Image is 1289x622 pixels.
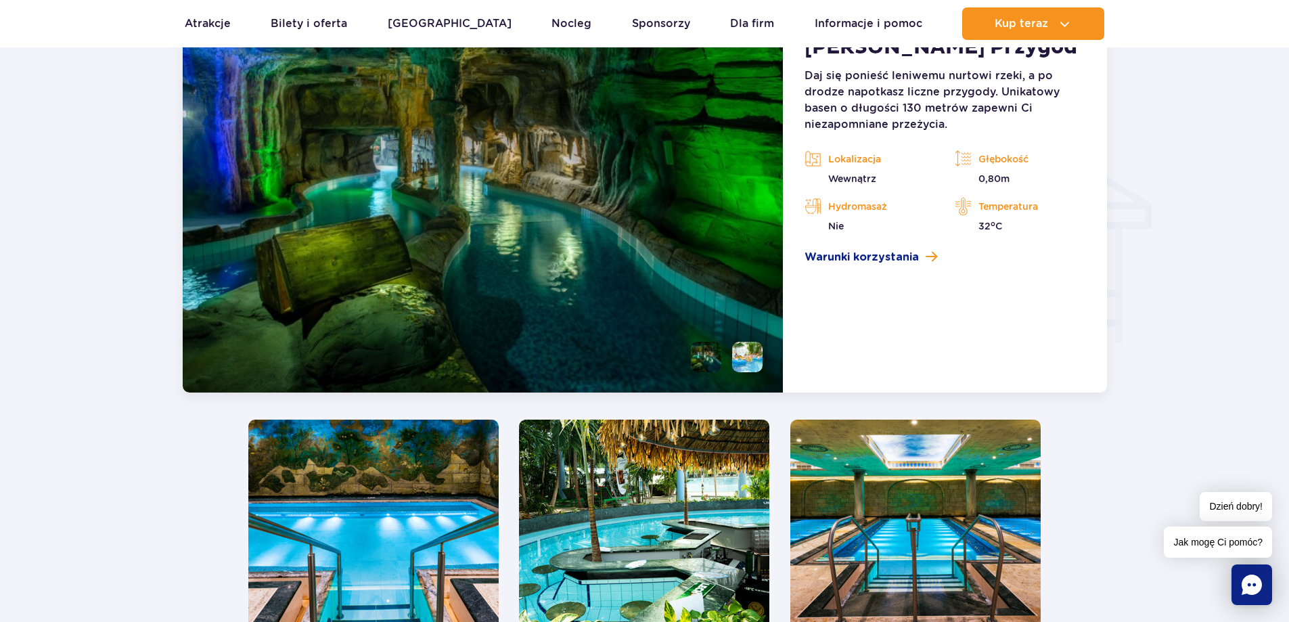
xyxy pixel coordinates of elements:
[955,219,1085,233] p: 32 C
[551,7,591,40] a: Nocleg
[1231,564,1272,605] div: Chat
[805,68,1085,133] p: Daj się ponieść leniwemu nurtowi rzeki, a po drodze napotkasz liczne przygody. Unikatowy basen o ...
[185,7,231,40] a: Atrakcje
[805,172,934,185] p: Wewnątrz
[805,35,1077,60] h2: [PERSON_NAME] Przygód
[805,249,919,265] span: Warunki korzystania
[955,149,1085,169] p: Głębokość
[730,7,774,40] a: Dla firm
[955,196,1085,217] p: Temperatura
[955,172,1085,185] p: 0,80m
[632,7,690,40] a: Sponsorzy
[805,219,934,233] p: Nie
[805,149,934,169] p: Lokalizacja
[388,7,512,40] a: [GEOGRAPHIC_DATA]
[815,7,922,40] a: Informacje i pomoc
[805,196,934,217] p: Hydromasaż
[805,249,1085,265] a: Warunki korzystania
[995,18,1048,30] span: Kup teraz
[271,7,347,40] a: Bilety i oferta
[991,219,995,228] sup: o
[1164,527,1272,558] span: Jak mogę Ci pomóc?
[691,342,721,372] img: Mamba rzeka przygód
[962,7,1104,40] button: Kup teraz
[183,14,784,393] img: Mamba rzeka przygód
[1200,492,1272,521] span: Dzień dobry!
